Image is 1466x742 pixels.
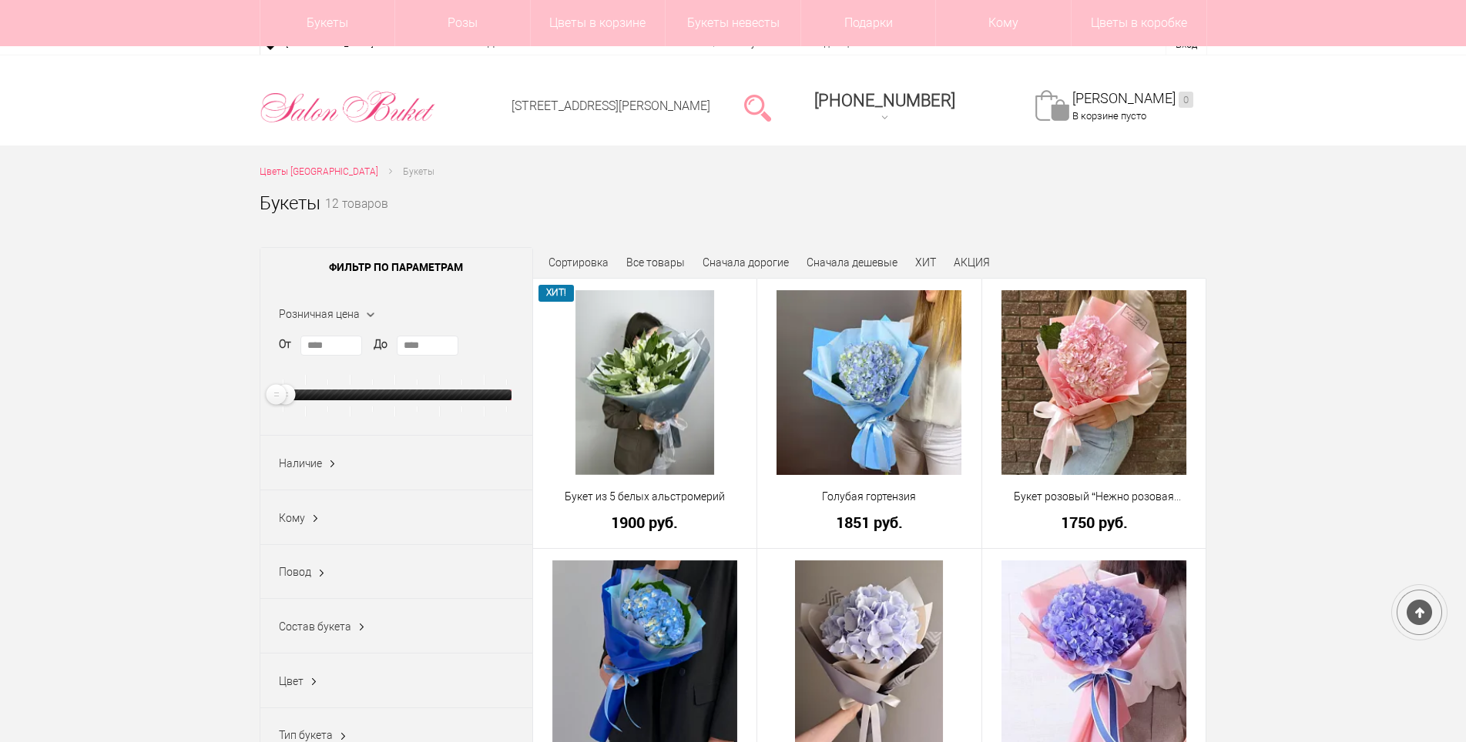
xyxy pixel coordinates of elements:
span: Фильтр по параметрам [260,248,532,286]
span: ХИТ! [538,285,575,301]
a: Букет розовый “Нежно розовая гортензия” [992,489,1196,505]
img: Голубая гортензия [777,290,961,475]
span: Цвет [279,675,304,687]
span: Цветы [GEOGRAPHIC_DATA] [260,166,378,177]
a: 1750 руб. [992,514,1196,530]
a: 1851 руб. [767,514,971,530]
a: [PHONE_NUMBER] [805,85,964,129]
a: [STREET_ADDRESS][PERSON_NAME] [512,99,710,113]
ins: 0 [1179,92,1193,108]
span: Состав букета [279,620,351,633]
a: ХИТ [915,256,936,269]
small: 12 товаров [325,199,388,236]
span: Сортировка [548,256,609,269]
span: Наличие [279,457,322,470]
a: 1900 руб. [543,514,747,530]
img: Букет из 5 белых альстромерий [575,290,715,475]
label: До [374,336,387,353]
label: От [279,336,291,353]
h1: Букеты [260,189,320,217]
img: Цветы Нижний Новгород [260,87,436,127]
a: Сначала дешевые [807,256,897,269]
span: Повод [279,566,311,578]
span: [PHONE_NUMBER] [814,91,955,110]
a: Все товары [626,256,685,269]
a: АКЦИЯ [954,256,990,269]
span: Кому [279,512,305,524]
span: В корзине пусто [1072,110,1146,122]
a: Сначала дорогие [703,256,789,269]
a: Букет из 5 белых альстромерий [543,489,747,505]
span: Букеты [403,166,434,177]
a: [PERSON_NAME] [1072,90,1193,108]
img: Букет розовый “Нежно розовая гортензия” [1001,290,1186,475]
a: Цветы [GEOGRAPHIC_DATA] [260,164,378,180]
span: Розничная цена [279,308,360,320]
a: Голубая гортензия [767,489,971,505]
span: Тип букета [279,729,333,741]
